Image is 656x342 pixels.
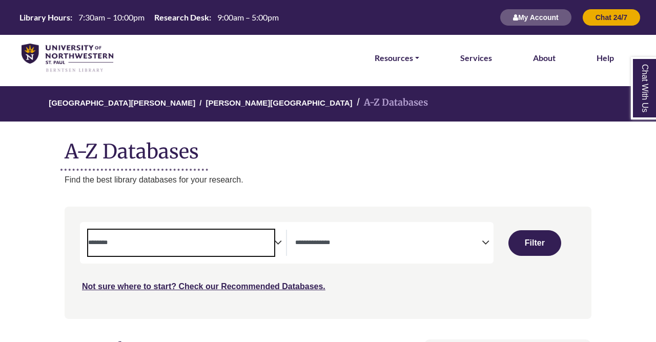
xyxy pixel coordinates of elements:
textarea: Search [88,239,274,248]
button: Chat 24/7 [582,9,641,26]
a: My Account [500,13,572,22]
a: [GEOGRAPHIC_DATA][PERSON_NAME] [49,97,195,107]
a: Resources [375,51,419,65]
img: library_home [22,44,113,73]
table: Hours Today [15,12,283,22]
a: About [533,51,556,65]
span: 9:00am – 5:00pm [217,12,279,22]
th: Research Desk: [150,12,212,23]
a: Chat 24/7 [582,13,641,22]
a: Help [597,51,614,65]
th: Library Hours: [15,12,73,23]
a: Not sure where to start? Check our Recommended Databases. [82,282,325,291]
button: Submit for Search Results [508,230,561,256]
a: Hours Today [15,12,283,24]
h1: A-Z Databases [65,132,591,163]
a: Services [460,51,492,65]
textarea: Search [295,239,481,248]
button: My Account [500,9,572,26]
span: 7:30am – 10:00pm [78,12,145,22]
a: [PERSON_NAME][GEOGRAPHIC_DATA] [206,97,352,107]
nav: Search filters [65,207,591,318]
p: Find the best library databases for your research. [65,173,591,187]
li: A-Z Databases [353,95,428,110]
nav: breadcrumb [65,86,591,122]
